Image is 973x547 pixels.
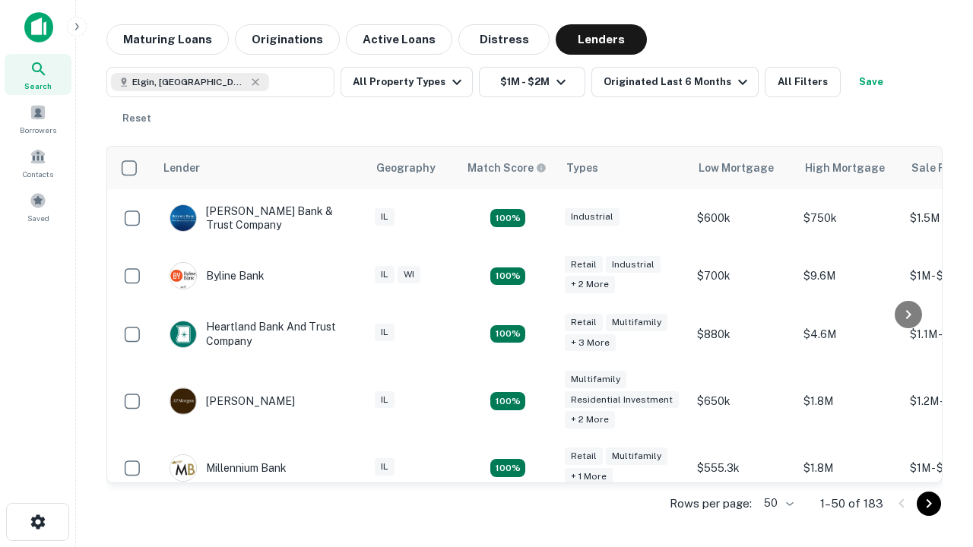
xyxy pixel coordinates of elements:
img: picture [170,455,196,481]
button: Active Loans [346,24,452,55]
button: Originations [235,24,340,55]
div: Geography [376,159,436,177]
div: Residential Investment [565,391,679,409]
th: High Mortgage [796,147,902,189]
th: Geography [367,147,458,189]
td: $555.3k [689,439,796,497]
div: Multifamily [606,447,667,465]
img: picture [170,205,196,231]
div: High Mortgage [805,159,885,177]
div: WI [398,266,420,283]
div: Low Mortgage [699,159,774,177]
th: Types [557,147,689,189]
div: + 2 more [565,276,615,293]
button: All Property Types [341,67,473,97]
button: Reset [113,103,161,134]
img: picture [170,321,196,347]
div: Matching Properties: 25, hasApolloMatch: undefined [490,392,525,410]
div: + 1 more [565,468,613,485]
div: IL [375,208,395,226]
div: Byline Bank [170,262,265,289]
div: Retail [565,447,603,465]
div: Multifamily [565,371,626,388]
p: 1–50 of 183 [820,495,883,513]
th: Lender [154,147,367,189]
div: Multifamily [606,314,667,331]
button: Maturing Loans [106,24,229,55]
div: Capitalize uses an advanced AI algorithm to match your search with the best lender. The match sco... [467,160,547,176]
span: Elgin, [GEOGRAPHIC_DATA], [GEOGRAPHIC_DATA] [132,75,246,89]
button: Distress [458,24,550,55]
td: $9.6M [796,247,902,305]
div: [PERSON_NAME] [170,387,295,415]
div: Millennium Bank [170,454,287,482]
td: $700k [689,247,796,305]
button: All Filters [765,67,841,97]
td: $4.6M [796,305,902,362]
img: picture [170,263,196,289]
td: $1.8M [796,439,902,497]
div: IL [375,324,395,341]
div: Matching Properties: 19, hasApolloMatch: undefined [490,267,525,286]
div: Types [566,159,598,177]
span: Saved [27,212,49,224]
img: capitalize-icon.png [24,12,53,43]
td: $1.8M [796,363,902,440]
div: Matching Properties: 16, hasApolloMatch: undefined [490,459,525,477]
div: + 2 more [565,411,615,428]
div: IL [375,266,395,283]
div: Industrial [565,208,620,226]
div: Matching Properties: 28, hasApolloMatch: undefined [490,209,525,227]
div: Lender [163,159,200,177]
iframe: Chat Widget [897,377,973,450]
th: Capitalize uses an advanced AI algorithm to match your search with the best lender. The match sco... [458,147,557,189]
div: 50 [758,492,796,514]
a: Saved [5,186,71,227]
div: [PERSON_NAME] Bank & Trust Company [170,204,352,232]
button: Go to next page [917,492,941,516]
img: picture [170,388,196,414]
div: Retail [565,314,603,331]
th: Low Mortgage [689,147,796,189]
td: $600k [689,189,796,247]
div: Industrial [606,256,661,273]
h6: Match Score [467,160,544,176]
div: Originated Last 6 Months [604,73,752,91]
div: + 3 more [565,334,616,352]
td: $880k [689,305,796,362]
button: Originated Last 6 Months [591,67,759,97]
div: Heartland Bank And Trust Company [170,320,352,347]
a: Contacts [5,142,71,183]
td: $650k [689,363,796,440]
span: Search [24,80,52,92]
a: Borrowers [5,98,71,139]
div: Matching Properties: 19, hasApolloMatch: undefined [490,325,525,343]
div: IL [375,458,395,476]
button: Save your search to get updates of matches that match your search criteria. [847,67,895,97]
div: IL [375,391,395,409]
div: Retail [565,256,603,273]
p: Rows per page: [670,495,752,513]
span: Borrowers [20,124,56,136]
a: Search [5,54,71,95]
button: $1M - $2M [479,67,585,97]
button: Lenders [556,24,647,55]
td: $750k [796,189,902,247]
span: Contacts [23,168,53,180]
